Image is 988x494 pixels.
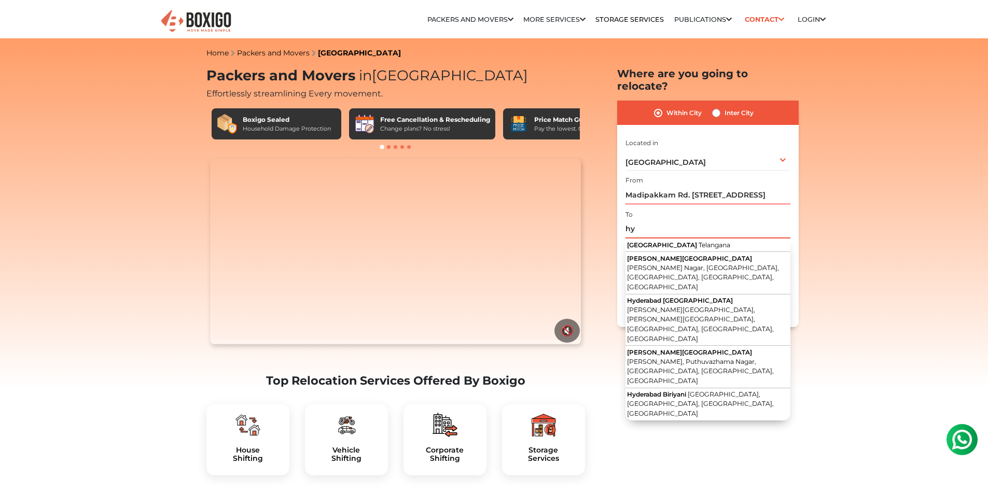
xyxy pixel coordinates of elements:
a: Storage Services [595,16,664,23]
a: [GEOGRAPHIC_DATA] [318,48,401,58]
span: [PERSON_NAME], Puthuvazhama Nagar, [GEOGRAPHIC_DATA], [GEOGRAPHIC_DATA], [GEOGRAPHIC_DATA] [627,358,774,385]
label: From [625,176,643,185]
img: boxigo_packers_and_movers_plan [334,413,359,437]
span: [GEOGRAPHIC_DATA] [627,241,697,249]
h2: Top Relocation Services Offered By Boxigo [206,374,585,388]
span: [PERSON_NAME][GEOGRAPHIC_DATA] [627,348,752,356]
button: 🔇 [554,319,580,343]
img: boxigo_packers_and_movers_plan [531,413,556,437]
h5: Corporate Shifting [412,446,478,463]
img: Boxigo Sealed [217,114,238,134]
a: CorporateShifting [412,446,478,463]
div: Free Cancellation & Rescheduling [380,115,490,124]
a: Packers and Movers [427,16,513,23]
img: whatsapp-icon.svg [10,10,31,31]
span: [PERSON_NAME][GEOGRAPHIC_DATA] [627,255,752,262]
a: More services [523,16,586,23]
a: Home [206,48,229,58]
h5: Vehicle Shifting [313,446,380,463]
span: [PERSON_NAME] Nagar, [GEOGRAPHIC_DATA], [GEOGRAPHIC_DATA], [GEOGRAPHIC_DATA], [GEOGRAPHIC_DATA] [627,264,779,291]
div: Price Match Guarantee [534,115,613,124]
label: To [625,210,633,219]
span: [PERSON_NAME][GEOGRAPHIC_DATA], [PERSON_NAME][GEOGRAPHIC_DATA], [GEOGRAPHIC_DATA], [GEOGRAPHIC_DA... [627,306,774,343]
img: Boxigo [160,9,232,34]
span: [GEOGRAPHIC_DATA] [355,67,528,84]
video: Your browser does not support the video tag. [210,159,581,344]
h5: House Shifting [215,446,281,463]
button: [PERSON_NAME][GEOGRAPHIC_DATA] [PERSON_NAME], Puthuvazhama Nagar, [GEOGRAPHIC_DATA], [GEOGRAPHIC_... [625,346,790,388]
h2: Where are you going to relocate? [617,67,799,92]
a: Login [798,16,826,23]
button: [GEOGRAPHIC_DATA] Telangana [625,239,790,252]
span: [GEOGRAPHIC_DATA] [625,158,706,167]
button: [PERSON_NAME][GEOGRAPHIC_DATA] [PERSON_NAME] Nagar, [GEOGRAPHIC_DATA], [GEOGRAPHIC_DATA], [GEOGRA... [625,252,790,294]
label: Located in [625,138,658,148]
img: Price Match Guarantee [508,114,529,134]
span: [GEOGRAPHIC_DATA], [GEOGRAPHIC_DATA], [GEOGRAPHIC_DATA], [GEOGRAPHIC_DATA] [627,390,774,417]
a: VehicleShifting [313,446,380,463]
img: boxigo_packers_and_movers_plan [433,413,457,437]
div: Pay the lowest. Guaranteed! [534,124,613,133]
span: Effortlessly streamlining Every movement. [206,89,383,98]
a: Packers and Movers [237,48,310,58]
h1: Packers and Movers [206,67,585,84]
span: Telangana [699,241,730,249]
label: Within City [666,107,702,119]
a: Contact [742,11,788,27]
label: Inter City [725,107,754,119]
input: Select Building or Nearest Landmark [625,186,790,204]
button: Hyderabad [GEOGRAPHIC_DATA] [PERSON_NAME][GEOGRAPHIC_DATA], [PERSON_NAME][GEOGRAPHIC_DATA], [GEOG... [625,294,790,346]
input: Select Building or Nearest Landmark [625,220,790,238]
span: Hyderabad Biriyani [627,390,686,398]
div: Boxigo Sealed [243,115,331,124]
div: Change plans? No stress! [380,124,490,133]
a: StorageServices [510,446,577,463]
button: Hyderabad Biriyani [GEOGRAPHIC_DATA], [GEOGRAPHIC_DATA], [GEOGRAPHIC_DATA], [GEOGRAPHIC_DATA] [625,388,790,420]
span: Hyderabad [GEOGRAPHIC_DATA] [627,297,733,304]
a: Publications [674,16,732,23]
span: in [359,67,372,84]
a: HouseShifting [215,446,281,463]
div: Household Damage Protection [243,124,331,133]
img: Free Cancellation & Rescheduling [354,114,375,134]
img: boxigo_packers_and_movers_plan [235,413,260,437]
h5: Storage Services [510,446,577,463]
